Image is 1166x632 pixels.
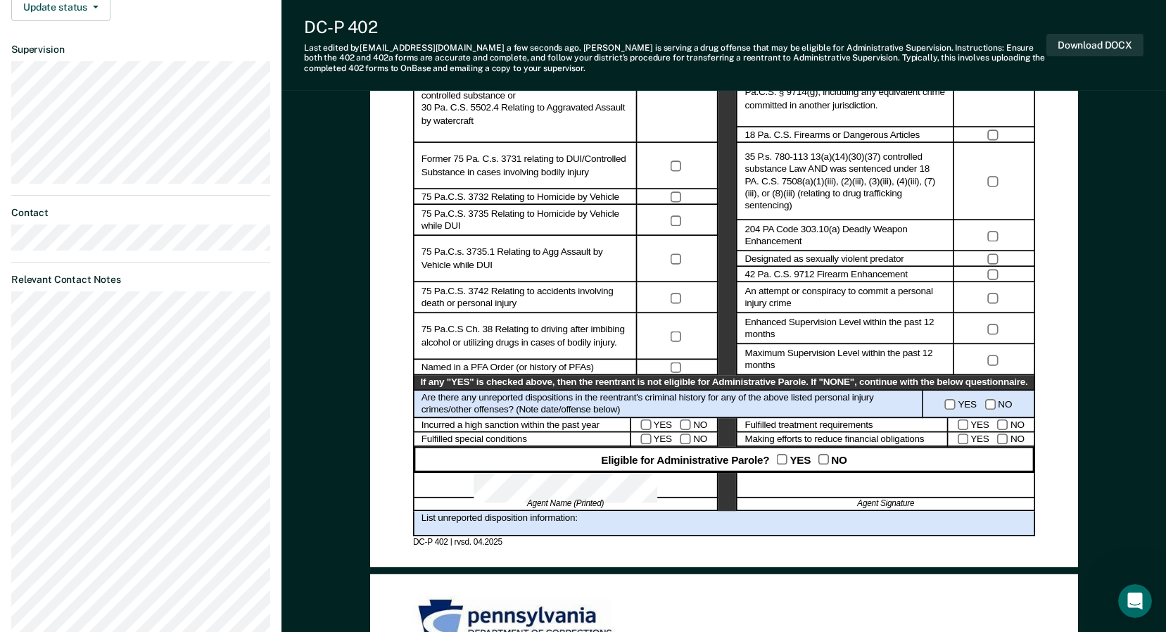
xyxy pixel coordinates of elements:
[744,151,946,213] label: 35 P.s. 780-113 13(a)(14)(30)(37) controlled substance Law AND was sentenced under 18 PA. C.S. 75...
[11,44,270,56] dt: Supervision
[422,286,629,310] label: 75 Pa.C.S. 3742 Relating to accidents involving death or personal injury
[11,274,270,286] dt: Relevant Contact Notes
[422,208,629,233] label: 75 Pa.C.S. 3735 Relating to Homicide by Vehicle while DUI
[736,417,948,432] div: Fulfilled treatment requirements
[507,43,579,53] span: a few seconds ago
[413,536,1035,547] div: DC-P 402 | rvsd. 04.2025
[422,247,629,272] label: 75 Pa.C.s. 3735.1 Relating to Agg Assault by Vehicle while DUI
[304,17,1046,37] div: DC-P 402
[630,432,718,447] div: YES NO
[422,191,619,204] label: 75 Pa.C.S. 3732 Relating to Homicide by Vehicle
[744,253,904,266] label: Designated as sexually violent predator
[422,362,594,374] label: Named in a PFA Order (or history of PFAs)
[422,154,629,179] label: Former 75 Pa. C.s. 3731 relating to DUI/Controlled Substance in cases involving bodily injury
[304,43,1046,73] div: Last edited by [EMAIL_ADDRESS][DOMAIN_NAME] . [PERSON_NAME] is serving a drug offense that may be...
[630,417,718,432] div: YES NO
[11,207,270,219] dt: Contact
[413,376,1035,391] div: If any "YES" is checked above, then the reentrant is not eligible for Administrative Parole. If "...
[744,317,946,341] label: Enhanced Supervision Level within the past 12 months
[422,324,629,349] label: 75 Pa.C.S Ch. 38 Relating to driving after imbibing alcohol or utilizing drugs in cases of bodily...
[948,417,1035,432] div: YES NO
[744,50,946,112] label: Any crime of violence defined in 42 Pa.C.S. § 9714(g), or any attempt, conspiracy or solicitation...
[413,447,1035,472] div: Eligible for Administrative Parole? YES NO
[948,432,1035,447] div: YES NO
[413,511,1035,536] div: List unreported disposition information:
[744,224,946,248] label: 204 PA Code 303.10(a) Deadly Weapon Enhancement
[736,432,948,447] div: Making efforts to reduce financial obligations
[744,348,946,372] label: Maximum Supervision Level within the past 12 months
[744,269,907,282] label: 42 Pa. C.S. 9712 Firearm Enhancement
[413,498,718,511] div: Agent Name (Printed)
[736,498,1034,511] div: Agent Signature
[413,391,923,418] div: Are there any unreported dispositions in the reentrant's criminal history for any of the above li...
[923,391,1035,418] div: YES NO
[1046,34,1143,57] button: Download DOCX
[744,129,919,141] label: 18 Pa. C.S. Firearms or Dangerous Articles
[413,417,630,432] div: Incurred a high sanction within the past year
[422,4,629,127] label: 30 Pa. C.S. 5502.1 Relating to Homicide by watercraft under influence of alcohol or controlled su...
[1118,584,1152,618] iframe: Intercom live chat
[413,432,630,447] div: Fulfilled special conditions
[744,286,946,310] label: An attempt or conspiracy to commit a personal injury crime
